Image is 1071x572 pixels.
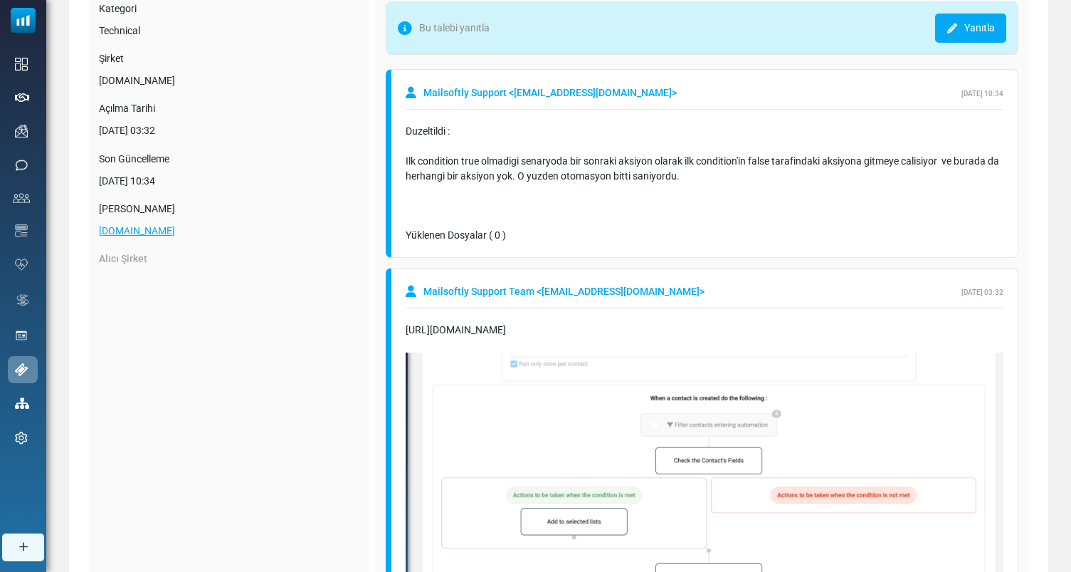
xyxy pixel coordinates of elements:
[13,193,30,203] img: contacts-icon.svg
[99,251,147,266] label: Alıcı Şirket
[15,58,28,71] img: dashboard-icon.svg
[406,124,1003,214] div: Duzeltildi : Ilk condition true olmadigi senaryoda bir sonraki aksiyon olarak ilk condition'in fa...
[99,1,359,16] label: Kategori
[15,259,28,270] img: domain-health-icon.svg
[99,202,359,217] label: [PERSON_NAME]
[99,73,359,88] div: [DOMAIN_NAME]
[15,432,28,444] img: settings-icon.svg
[423,85,677,100] span: Mailsoftly Support < [EMAIL_ADDRESS][DOMAIN_NAME] >
[961,288,1003,296] span: [DATE] 03:32
[398,14,490,43] span: Bu talebi yanıtla
[11,8,36,33] img: mailsoftly_icon_blue_white.svg
[15,363,28,376] img: support-icon-active.svg
[99,51,359,66] label: Şirket
[406,228,1003,243] div: Yüklenen Dosyalar ( 0 )
[423,284,705,299] span: Mailsoftly Support Team < [EMAIL_ADDRESS][DOMAIN_NAME] >
[99,174,359,189] div: [DATE] 10:34
[15,292,31,308] img: workflow.svg
[99,24,359,38] div: Technical
[99,152,359,167] label: Son Güncelleme
[935,14,1006,43] a: Yanıtla
[15,159,28,172] img: sms-icon.png
[15,329,28,342] img: landing_pages.svg
[99,123,359,138] div: [DATE] 03:32
[15,224,28,237] img: email-templates-icon.svg
[961,90,1003,98] span: [DATE] 10:34
[99,225,175,236] a: [DOMAIN_NAME]
[15,125,28,137] img: campaigns-icon.png
[99,101,359,116] label: Açılma Tarihi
